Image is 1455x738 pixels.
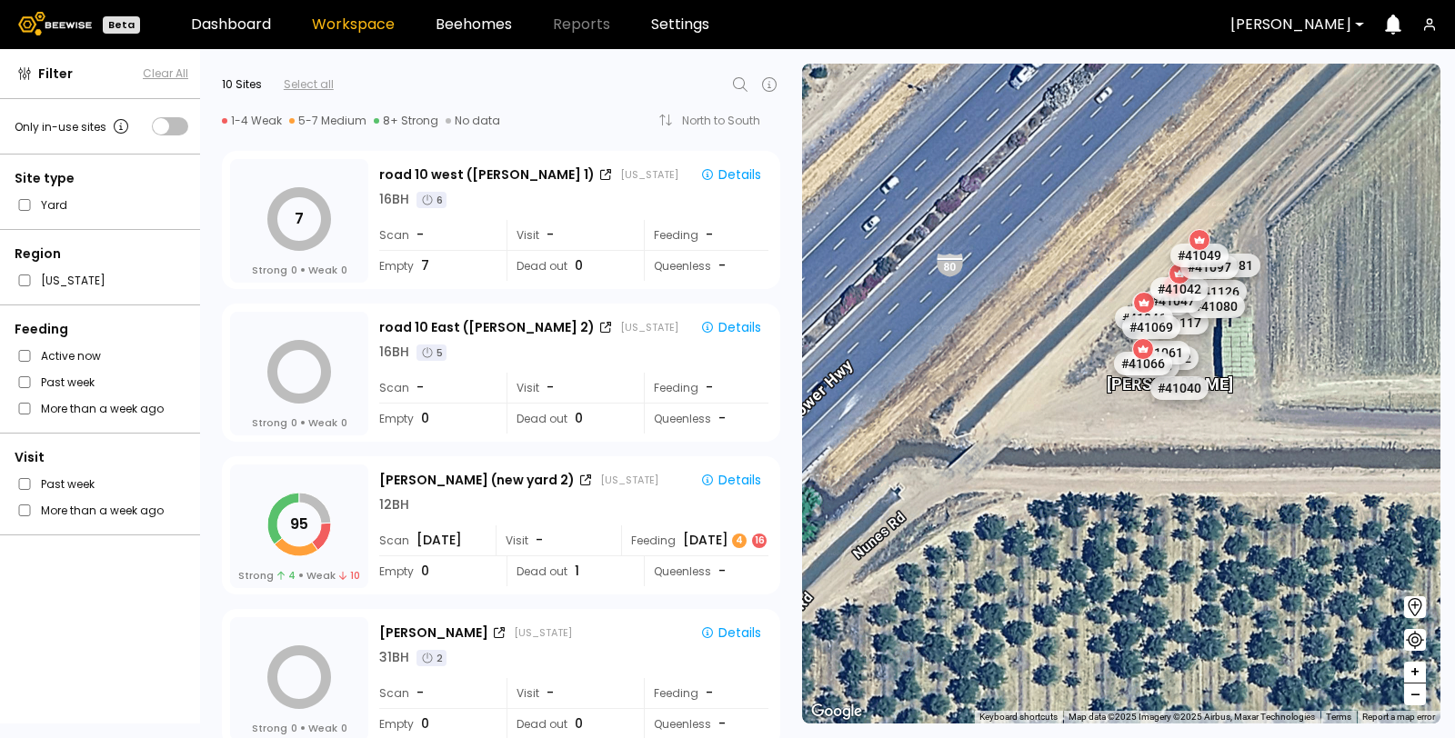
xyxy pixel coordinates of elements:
[732,534,747,548] div: 4
[41,271,105,290] label: [US_STATE]
[339,568,360,583] span: 10
[41,346,101,365] label: Active now
[651,17,709,32] a: Settings
[706,378,715,397] div: -
[979,711,1058,723] button: Keyboard shortcuts
[379,220,494,250] div: Scan
[547,683,554,703] span: -
[693,163,768,186] button: Details
[547,225,554,244] span: -
[700,472,761,488] div: Details
[291,721,297,735] span: 0
[103,16,140,34] div: Beta
[341,415,347,430] span: 0
[291,263,297,277] span: 0
[575,256,583,275] span: 0
[379,251,494,281] div: Empty
[575,562,579,581] span: 1
[421,714,429,733] span: 0
[718,714,726,733] span: -
[38,65,73,84] span: Filter
[1150,376,1209,400] div: # 41040
[693,468,768,492] button: Details
[18,12,92,35] img: Beewise logo
[507,373,631,403] div: Visit
[143,65,188,82] button: Clear All
[374,114,438,128] div: 8+ Strong
[41,373,95,392] label: Past week
[507,404,631,434] div: Dead out
[553,17,610,32] span: Reports
[1069,712,1315,722] span: Map data ©2025 Imagery ©2025 Airbus, Maxar Technologies
[621,525,768,555] div: Feeding
[222,76,262,93] div: 10 Sites
[1202,254,1260,277] div: # 41081
[252,263,347,277] div: Strong Weak
[1170,244,1229,267] div: # 41049
[575,409,583,428] span: 0
[718,256,726,275] span: -
[507,678,631,708] div: Visit
[620,320,678,334] div: [US_STATE]
[446,114,500,128] div: No data
[436,17,512,32] a: Beehomes
[620,167,678,182] div: [US_STATE]
[807,700,867,723] a: Open this area in Google Maps (opens a new window)
[416,378,424,397] span: -
[706,225,715,244] div: -
[507,556,631,586] div: Dead out
[807,700,867,723] img: Google
[252,415,347,430] div: Strong Weak
[379,471,575,490] div: [PERSON_NAME] (new yard 2)
[507,251,631,281] div: Dead out
[379,623,488,643] div: [PERSON_NAME]
[1180,255,1239,279] div: # 41097
[41,399,164,418] label: More than a week ago
[295,208,304,229] tspan: 7
[536,531,543,550] span: -
[1326,712,1351,722] a: Terms
[547,378,554,397] span: -
[700,166,761,183] div: Details
[507,220,631,250] div: Visit
[683,531,768,550] div: [DATE]
[379,495,409,514] div: 12 BH
[1187,294,1245,318] div: # 41080
[277,568,296,583] span: 4
[693,315,768,339] button: Details
[682,115,773,126] div: North to South
[379,678,494,708] div: Scan
[496,525,620,555] div: Visit
[421,409,429,428] span: 0
[416,650,447,666] div: 2
[644,251,768,281] div: Queenless
[644,556,768,586] div: Queenless
[1115,306,1173,330] div: # 41046
[1362,712,1435,722] a: Report a map error
[341,263,347,277] span: 0
[191,17,271,32] a: Dashboard
[379,648,409,667] div: 31 BH
[575,714,583,733] span: 0
[379,373,494,403] div: Scan
[1132,341,1190,364] div: # 41061
[252,721,347,735] div: Strong Weak
[41,474,95,494] label: Past week
[15,169,188,188] div: Site type
[700,319,761,335] div: Details
[421,256,429,275] span: 7
[1410,683,1420,706] span: –
[1122,315,1180,339] div: # 41069
[290,514,308,534] tspan: 95
[15,115,132,137] div: Only in-use sites
[15,244,188,264] div: Region
[379,318,595,337] div: road 10 East ([PERSON_NAME] 2)
[379,343,409,362] div: 16 BH
[379,556,494,586] div: Empty
[15,320,188,339] div: Feeding
[514,625,572,640] div: [US_STATE]
[718,562,726,581] span: -
[416,225,424,244] span: -
[718,409,726,428] span: -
